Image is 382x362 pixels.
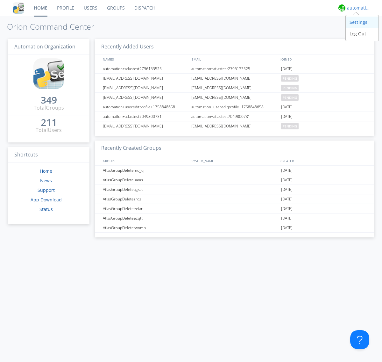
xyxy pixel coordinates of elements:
[281,223,293,233] span: [DATE]
[281,64,293,74] span: [DATE]
[281,185,293,194] span: [DATE]
[190,93,279,102] div: [EMAIL_ADDRESS][DOMAIN_NAME]
[279,54,368,64] div: JOINED
[281,194,293,204] span: [DATE]
[33,58,64,89] img: cddb5a64eb264b2086981ab96f4c1ba7
[190,156,279,165] div: SYSTEM_NAME
[36,127,62,134] div: Total Users
[95,166,374,175] a: AtlasGroupDeletemojjq[DATE]
[190,121,279,131] div: [EMAIL_ADDRESS][DOMAIN_NAME]
[40,177,52,184] a: News
[8,147,89,163] h3: Shortcuts
[281,94,299,101] span: pending
[281,175,293,185] span: [DATE]
[95,83,374,93] a: [EMAIL_ADDRESS][DOMAIN_NAME][EMAIL_ADDRESS][DOMAIN_NAME]pending
[95,185,374,194] a: AtlasGroupDeleteagxau[DATE]
[190,64,279,73] div: automation+atlastest2796133525
[14,43,75,50] span: Automation Organization
[190,54,279,64] div: EMAIL
[281,123,299,129] span: pending
[281,102,293,112] span: [DATE]
[101,112,189,121] div: automation+atlastest7049800731
[190,112,279,121] div: automation+atlastest7049800731
[101,204,189,213] div: AtlasGroupDeleteeeiar
[190,74,279,83] div: [EMAIL_ADDRESS][DOMAIN_NAME]
[350,330,369,349] iframe: Toggle Customer Support
[346,28,378,40] div: Log Out
[101,74,189,83] div: [EMAIL_ADDRESS][DOMAIN_NAME]
[101,64,189,73] div: automation+atlastest2796133525
[95,194,374,204] a: AtlasGroupDeletezrqzl[DATE]
[346,17,378,28] div: Settings
[95,102,374,112] a: automation+usereditprofile+1758848658automation+usereditprofile+1758848658[DATE]
[95,223,374,233] a: AtlasGroupDeletetwomp[DATE]
[281,112,293,121] span: [DATE]
[95,93,374,102] a: [EMAIL_ADDRESS][DOMAIN_NAME][EMAIL_ADDRESS][DOMAIN_NAME]pending
[31,197,62,203] a: App Download
[281,214,293,223] span: [DATE]
[101,194,189,204] div: AtlasGroupDeletezrqzl
[281,85,299,91] span: pending
[101,185,189,194] div: AtlasGroupDeleteagxau
[40,168,52,174] a: Home
[13,2,24,14] img: cddb5a64eb264b2086981ab96f4c1ba7
[41,97,57,104] a: 349
[338,4,345,11] img: d2d01cd9b4174d08988066c6d424eccd
[190,83,279,92] div: [EMAIL_ADDRESS][DOMAIN_NAME]
[95,204,374,214] a: AtlasGroupDeleteeeiar[DATE]
[281,75,299,82] span: pending
[95,74,374,83] a: [EMAIL_ADDRESS][DOMAIN_NAME][EMAIL_ADDRESS][DOMAIN_NAME]pending
[41,97,57,103] div: 349
[101,223,189,232] div: AtlasGroupDeletetwomp
[95,141,374,156] h3: Recently Created Groups
[101,214,189,223] div: AtlasGroupDeleteezqtt
[41,119,57,127] a: 211
[95,39,374,55] h3: Recently Added Users
[95,64,374,74] a: automation+atlastest2796133525automation+atlastest2796133525[DATE]
[101,93,189,102] div: [EMAIL_ADDRESS][DOMAIN_NAME]
[101,83,189,92] div: [EMAIL_ADDRESS][DOMAIN_NAME]
[190,102,279,112] div: automation+usereditprofile+1758848658
[101,54,188,64] div: NAMES
[101,102,189,112] div: automation+usereditprofile+1758848658
[95,112,374,121] a: automation+atlastest7049800731automation+atlastest7049800731[DATE]
[95,175,374,185] a: AtlasGroupDeleteuanrz[DATE]
[38,187,55,193] a: Support
[281,166,293,175] span: [DATE]
[34,104,64,112] div: Total Groups
[347,5,371,11] div: automation+atlas
[101,121,189,131] div: [EMAIL_ADDRESS][DOMAIN_NAME]
[39,206,53,212] a: Status
[101,156,188,165] div: GROUPS
[279,156,368,165] div: CREATED
[101,175,189,185] div: AtlasGroupDeleteuanrz
[95,121,374,131] a: [EMAIL_ADDRESS][DOMAIN_NAME][EMAIL_ADDRESS][DOMAIN_NAME]pending
[95,214,374,223] a: AtlasGroupDeleteezqtt[DATE]
[281,204,293,214] span: [DATE]
[101,166,189,175] div: AtlasGroupDeletemojjq
[41,119,57,126] div: 211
